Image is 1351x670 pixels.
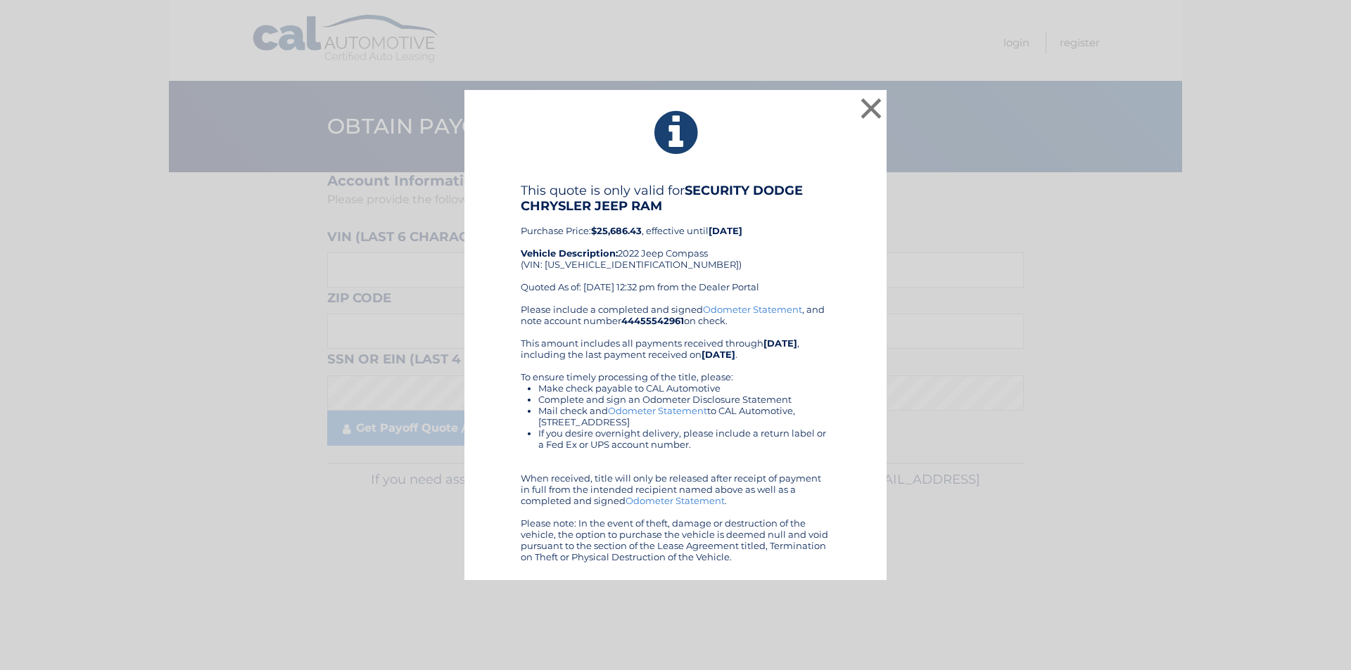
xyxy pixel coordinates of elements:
[703,304,802,315] a: Odometer Statement
[538,427,830,450] li: If you desire overnight delivery, please include a return label or a Fed Ex or UPS account number.
[621,315,684,326] b: 44455542961
[521,247,618,259] strong: Vehicle Description:
[538,394,830,405] li: Complete and sign an Odometer Disclosure Statement
[591,225,642,236] b: $25,686.43
[521,183,830,214] h4: This quote is only valid for
[521,183,830,304] div: Purchase Price: , effective until 2022 Jeep Compass (VIN: [US_VEHICLE_IDENTIFICATION_NUMBER]) Quo...
[521,304,830,562] div: Please include a completed and signed , and note account number on check. This amount includes al...
[763,337,797,349] b: [DATE]
[626,495,725,506] a: Odometer Statement
[608,405,707,416] a: Odometer Statement
[538,405,830,427] li: Mail check and to CAL Automotive, [STREET_ADDRESS]
[702,349,735,360] b: [DATE]
[857,94,885,122] button: ×
[538,382,830,394] li: Make check payable to CAL Automotive
[521,183,803,214] b: SECURITY DODGE CHRYSLER JEEP RAM
[709,225,742,236] b: [DATE]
